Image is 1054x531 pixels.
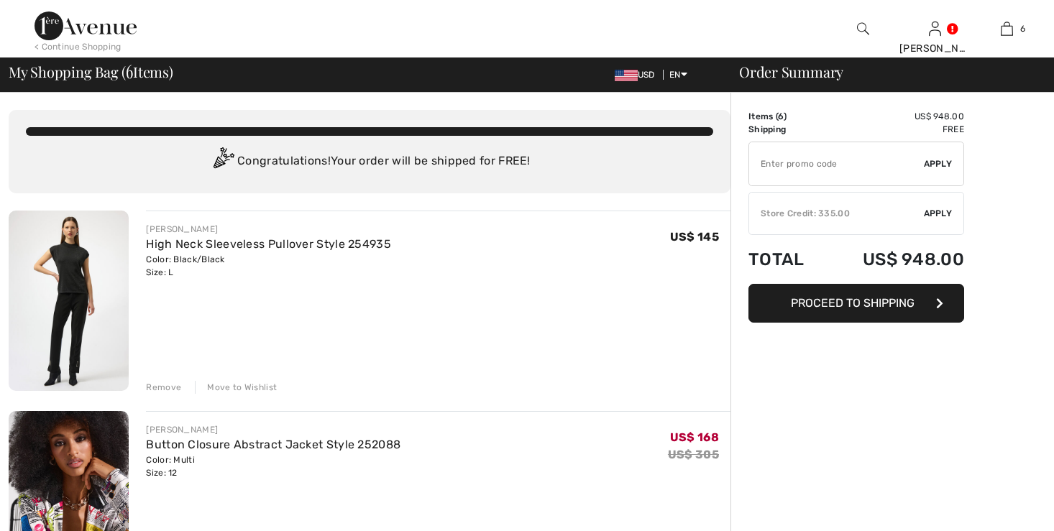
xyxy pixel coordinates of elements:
img: 1ère Avenue [35,11,137,40]
td: US$ 948.00 [825,235,964,284]
span: Proceed to Shipping [791,296,915,310]
img: search the website [857,20,869,37]
td: Shipping [748,123,825,136]
span: Apply [924,157,953,170]
span: US$ 145 [670,230,719,244]
span: Apply [924,207,953,220]
span: 6 [126,61,133,80]
div: Store Credit: 335.00 [749,207,924,220]
div: < Continue Shopping [35,40,122,53]
input: Promo code [749,142,924,185]
span: USD [615,70,661,80]
div: [PERSON_NAME] [146,423,400,436]
a: Sign In [929,22,941,35]
a: High Neck Sleeveless Pullover Style 254935 [146,237,391,251]
div: [PERSON_NAME] [146,223,391,236]
span: 6 [1020,22,1025,35]
img: Congratulation2.svg [208,147,237,176]
div: Move to Wishlist [195,381,277,394]
span: 6 [778,111,784,121]
td: Total [748,235,825,284]
img: My Bag [1001,20,1013,37]
a: 6 [971,20,1042,37]
td: US$ 948.00 [825,110,964,123]
td: Items ( ) [748,110,825,123]
div: Color: Black/Black Size: L [146,253,391,279]
button: Proceed to Shipping [748,284,964,323]
div: Color: Multi Size: 12 [146,453,400,479]
span: US$ 168 [670,430,719,444]
span: EN [669,70,687,80]
div: Order Summary [722,65,1045,79]
td: Free [825,123,964,136]
div: [PERSON_NAME] [899,41,970,56]
img: High Neck Sleeveless Pullover Style 254935 [9,211,129,391]
img: My Info [929,20,941,37]
a: Button Closure Abstract Jacket Style 252088 [146,438,400,451]
div: Congratulations! Your order will be shipped for FREE! [26,147,713,176]
span: My Shopping Bag ( Items) [9,65,173,79]
div: Remove [146,381,181,394]
s: US$ 305 [668,448,719,461]
img: US Dollar [615,70,638,81]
